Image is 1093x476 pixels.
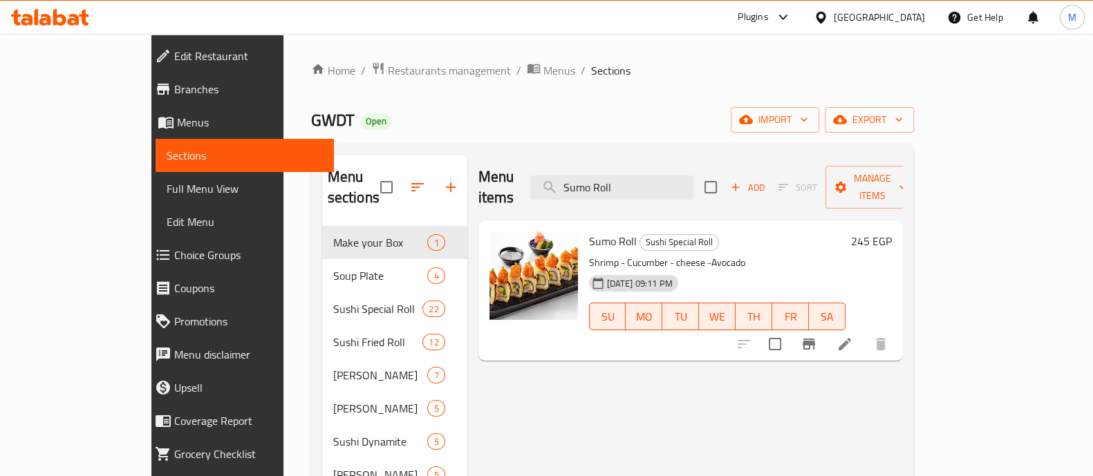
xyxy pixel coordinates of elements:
nav: breadcrumb [311,61,914,79]
div: [PERSON_NAME]7 [322,359,467,392]
div: [PERSON_NAME]5 [322,392,467,425]
span: Choice Groups [174,247,323,263]
span: Select all sections [372,173,401,202]
span: Sushi Fried Roll [333,334,423,350]
div: [GEOGRAPHIC_DATA] [834,10,925,25]
h2: Menu sections [328,166,380,208]
div: Sushi Huso Maki [333,367,428,383]
li: / [581,62,586,79]
a: Restaurants management [371,61,511,79]
div: items [422,301,445,317]
div: Plugins [738,9,768,26]
span: Select to update [760,330,790,359]
input: search [530,175,693,200]
a: Menus [144,106,334,139]
span: Make your Box [333,234,428,251]
span: Sort sections [401,171,434,204]
span: Sushi Special Roll [333,301,423,317]
a: Edit Menu [156,205,334,238]
div: Soup Plate4 [322,259,467,292]
a: Grocery Checklist [144,437,334,470]
span: Sushi Special Roll [640,234,718,250]
span: Add item [725,177,769,198]
span: Coupons [174,280,323,296]
li: / [516,62,521,79]
span: Edit Restaurant [174,48,323,64]
span: Branches [174,81,323,97]
button: Branch-specific-item [792,327,825,361]
span: TU [668,307,693,327]
div: items [427,234,445,251]
span: Menu disclaimer [174,346,323,363]
div: items [422,334,445,350]
span: Open [360,115,392,127]
span: 12 [423,336,444,349]
span: Select section [696,173,725,202]
span: Full Menu View [167,180,323,197]
h2: Menu items [478,166,514,208]
button: SU [589,303,626,330]
div: Sushi Special Roll22 [322,292,467,325]
span: Menus [177,114,323,131]
a: Full Menu View [156,172,334,205]
a: Promotions [144,305,334,338]
button: TU [662,303,699,330]
img: Sumo Roll [489,231,578,320]
div: Sushi Dynamite5 [322,425,467,458]
button: MO [626,303,662,330]
p: Shrimp - Cucumber - cheese -Avocado [589,254,846,272]
button: export [825,107,914,133]
span: 5 [428,402,444,415]
span: 4 [428,269,444,283]
button: WE [699,303,736,330]
button: TH [736,303,772,330]
span: import [742,111,808,128]
a: Upsell [144,371,334,404]
div: Sushi Fried Roll12 [322,325,467,359]
div: Make your Box1 [322,226,467,259]
span: 22 [423,303,444,316]
span: Upsell [174,379,323,396]
span: Edit Menu [167,213,323,230]
h6: 245 EGP [851,231,892,251]
span: GWDT [311,104,355,135]
a: Sections [156,139,334,172]
span: Manage items [837,170,907,204]
button: Manage items [825,166,918,209]
div: Sushi Maki [333,400,428,417]
a: Choice Groups [144,238,334,272]
div: items [427,433,445,450]
a: Menu disclaimer [144,338,334,371]
span: Sections [591,62,630,79]
a: Edit Restaurant [144,39,334,73]
span: 7 [428,369,444,382]
span: SU [595,307,621,327]
div: items [427,400,445,417]
a: Edit menu item [837,336,853,352]
button: SA [809,303,846,330]
button: FR [772,303,809,330]
div: Soup Plate [333,267,428,284]
a: Branches [144,73,334,106]
button: import [731,107,819,133]
div: items [427,367,445,383]
button: Add section [434,171,467,204]
span: Sumo Roll [589,231,637,251]
span: MO [631,307,657,327]
span: [PERSON_NAME] [333,367,428,383]
span: 5 [428,435,444,448]
span: Sushi Dynamite [333,433,428,450]
span: [PERSON_NAME] [333,400,428,417]
span: Add [729,180,766,196]
a: Coupons [144,272,334,305]
span: WE [704,307,730,327]
span: Restaurants management [388,62,511,79]
span: export [836,111,903,128]
span: Menus [543,62,575,79]
li: / [361,62,366,79]
span: 1 [428,236,444,249]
